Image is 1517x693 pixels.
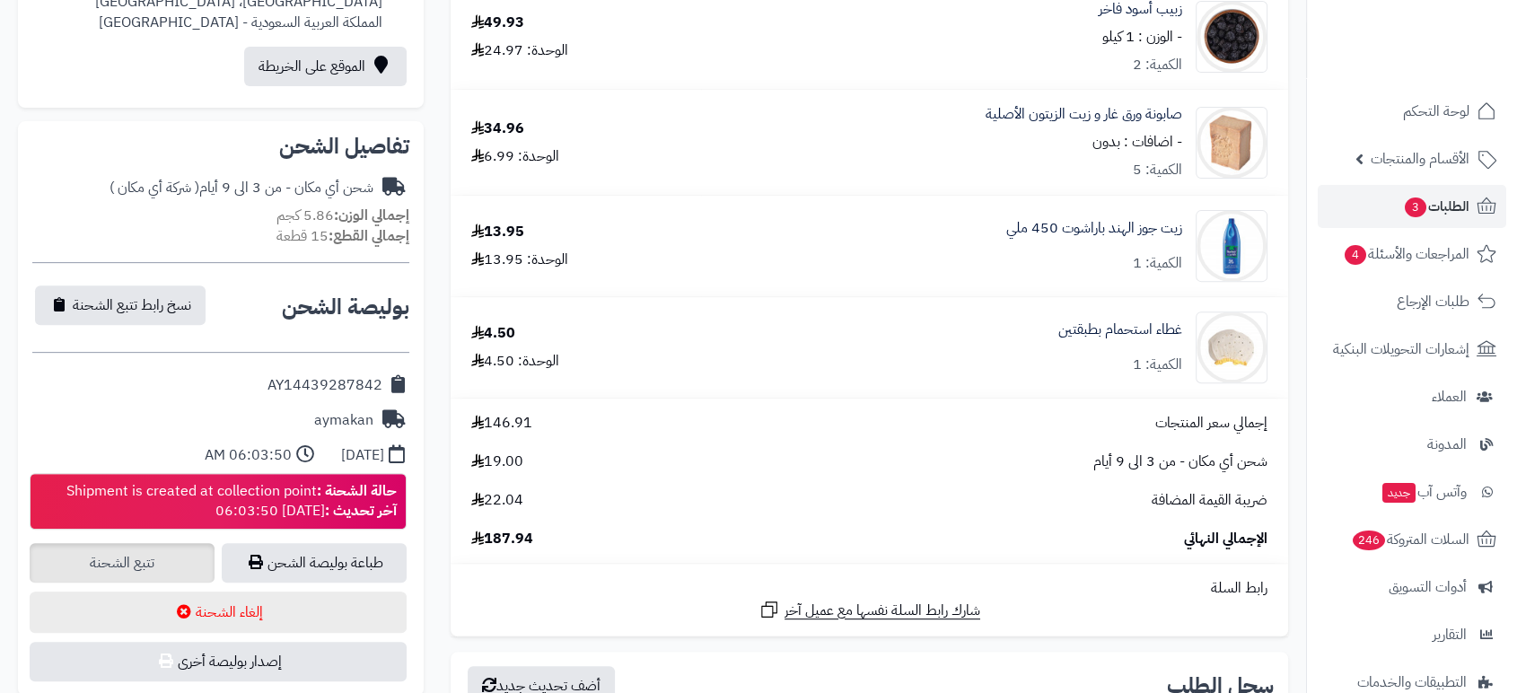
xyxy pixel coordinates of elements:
img: 1719055958-Bay%20Leaf%20Soap-90x90.jpg [1197,107,1267,179]
div: الكمية: 1 [1133,355,1182,375]
div: aymakan [314,410,373,431]
span: أدوات التسويق [1389,575,1467,600]
div: الوحدة: 4.50 [471,351,559,372]
a: العملاء [1318,375,1506,418]
img: logo-2.png [1395,13,1500,51]
strong: إجمالي القطع: [329,225,409,247]
a: التقارير [1318,613,1506,656]
span: إشعارات التحويلات البنكية [1333,337,1469,362]
span: 4 [1344,244,1366,265]
span: الطلبات [1403,194,1469,219]
span: لوحة التحكم [1403,99,1469,124]
button: إلغاء الشحنة [30,592,407,633]
a: أدوات التسويق [1318,566,1506,609]
a: طباعة بوليصة الشحن [222,543,407,583]
a: لوحة التحكم [1318,90,1506,133]
img: 1738178764-Parachute%20Coconut%20Oil%20500ml-90x90.jpg [1197,210,1267,282]
span: نسخ رابط تتبع الشحنة [73,294,191,316]
div: [DATE] [341,445,384,466]
h2: تفاصيل الشحن [32,136,409,157]
div: 4.50 [471,323,515,344]
div: شحن أي مكان - من 3 الى 9 أيام [110,178,373,198]
span: الأقسام والمنتجات [1371,146,1469,171]
span: جديد [1382,483,1416,503]
span: 146.91 [471,413,532,434]
div: 13.95 [471,222,524,242]
strong: إجمالي الوزن: [334,205,409,226]
div: 06:03:50 AM [205,445,292,466]
span: طلبات الإرجاع [1397,289,1469,314]
span: ( شركة أي مكان ) [110,177,199,198]
div: رابط السلة [458,578,1281,599]
div: الكمية: 5 [1133,160,1182,180]
img: 1679423131-Raisins,%20Chile%20Black-90x90.jpg [1197,1,1267,73]
small: 5.86 كجم [276,205,409,226]
span: العملاء [1432,384,1467,409]
button: إصدار بوليصة أخرى [30,642,407,681]
span: 19.00 [471,452,523,472]
div: الوحدة: 6.99 [471,146,559,167]
div: 34.96 [471,118,524,139]
span: التقارير [1433,622,1467,647]
span: شحن أي مكان - من 3 الى 9 أيام [1093,452,1267,472]
div: الكمية: 2 [1133,55,1182,75]
div: AY14439287842 [267,375,382,396]
small: - اضافات : بدون [1092,131,1182,153]
span: 3 [1404,197,1426,217]
a: صابونة ورق غار و زيت الزيتون الأصلية [986,104,1182,125]
a: إشعارات التحويلات البنكية [1318,328,1506,371]
strong: حالة الشحنة : [317,480,397,502]
span: شارك رابط السلة نفسها مع عميل آخر [785,601,980,621]
div: الوحدة: 13.95 [471,250,568,270]
button: نسخ رابط تتبع الشحنة [35,285,206,325]
a: شارك رابط السلة نفسها مع عميل آخر [758,599,980,621]
a: الموقع على الخريطة [244,47,407,86]
a: غطاء استحمام بطبقتين [1058,320,1182,340]
span: 22.04 [471,490,523,511]
a: تتبع الشحنة [30,543,215,583]
span: الإجمالي النهائي [1184,529,1267,549]
span: 187.94 [471,529,533,549]
small: 15 قطعة [276,225,409,247]
a: وآتس آبجديد [1318,470,1506,513]
a: زيت جوز الهند باراشوت 450 ملي [1006,218,1182,239]
span: السلات المتروكة [1351,527,1469,552]
span: وآتس آب [1381,479,1467,504]
a: الطلبات3 [1318,185,1506,228]
div: الكمية: 1 [1133,253,1182,274]
small: - الوزن : 1 كيلو [1102,26,1182,48]
img: 1754417680-Hair%20Net%20with%20Stars%20Y-90x90.jpg [1197,311,1267,383]
span: ضريبة القيمة المضافة [1152,490,1267,511]
div: 49.93 [471,13,524,33]
span: المراجعات والأسئلة [1343,241,1469,267]
a: السلات المتروكة246 [1318,518,1506,561]
div: Shipment is created at collection point [DATE] 06:03:50 [66,481,397,522]
strong: آخر تحديث : [325,500,397,522]
a: المراجعات والأسئلة4 [1318,232,1506,276]
a: طلبات الإرجاع [1318,280,1506,323]
span: إجمالي سعر المنتجات [1155,413,1267,434]
span: 246 [1352,530,1386,550]
h2: بوليصة الشحن [282,296,409,318]
a: المدونة [1318,423,1506,466]
div: الوحدة: 24.97 [471,40,568,61]
span: المدونة [1427,432,1467,457]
